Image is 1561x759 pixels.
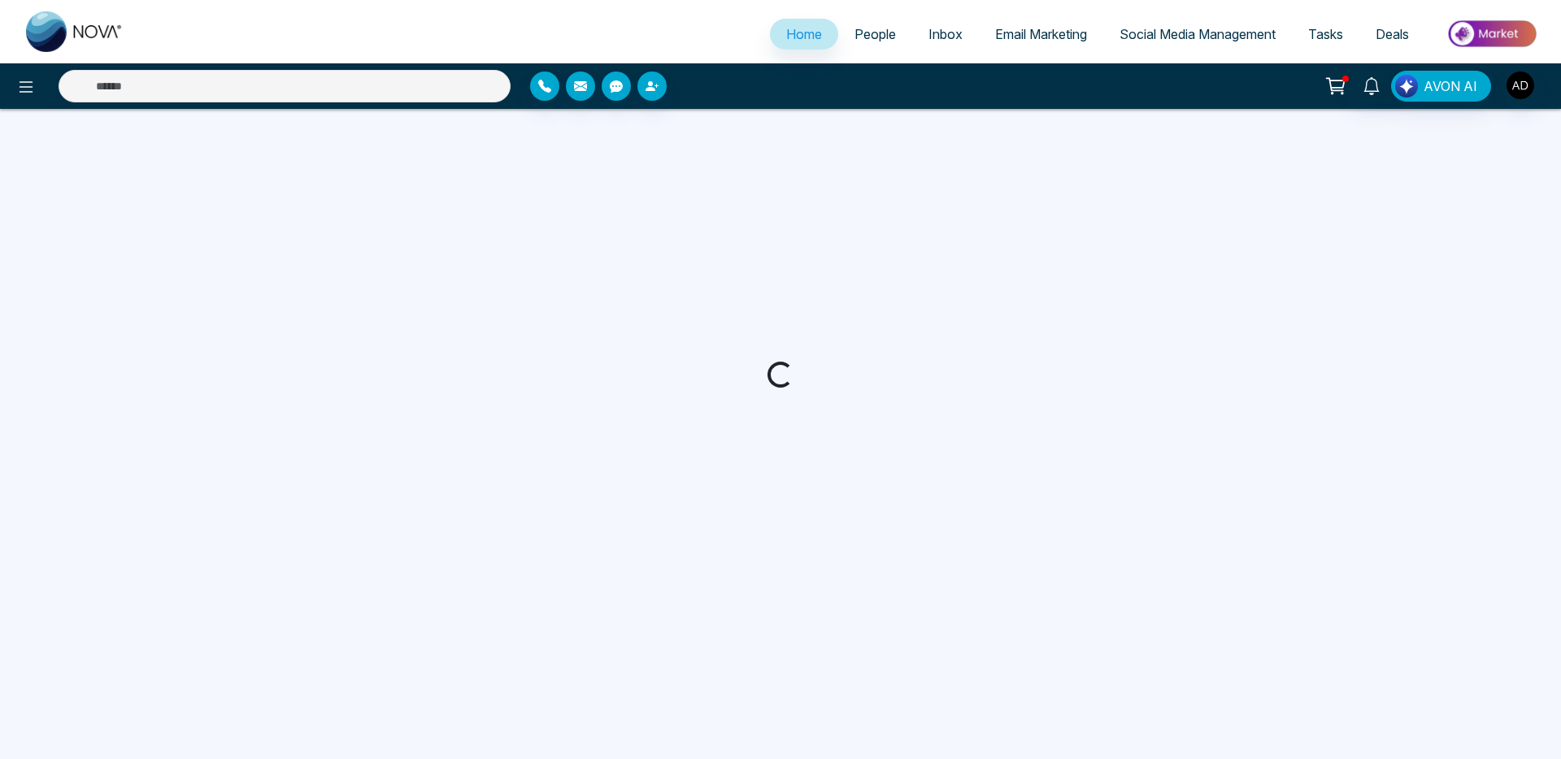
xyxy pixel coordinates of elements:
a: Social Media Management [1103,19,1292,50]
img: Nova CRM Logo [26,11,124,52]
img: User Avatar [1507,72,1534,99]
span: Email Marketing [995,26,1087,42]
span: AVON AI [1424,76,1477,96]
a: Tasks [1292,19,1359,50]
span: Home [786,26,822,42]
a: Inbox [912,19,979,50]
a: People [838,19,912,50]
a: Email Marketing [979,19,1103,50]
span: Deals [1376,26,1409,42]
span: Social Media Management [1120,26,1276,42]
span: Tasks [1308,26,1343,42]
img: Lead Flow [1395,75,1418,98]
a: Deals [1359,19,1425,50]
button: AVON AI [1391,71,1491,102]
a: Home [770,19,838,50]
img: Market-place.gif [1433,15,1551,52]
span: People [854,26,896,42]
span: Inbox [928,26,963,42]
